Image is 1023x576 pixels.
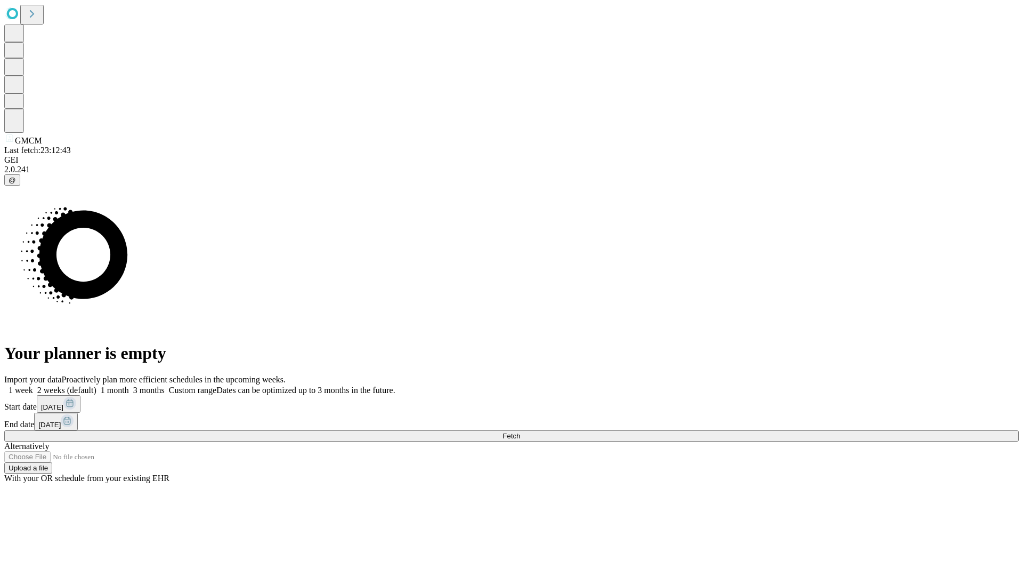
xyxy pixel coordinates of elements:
[4,430,1019,442] button: Fetch
[4,174,20,186] button: @
[41,403,63,411] span: [DATE]
[62,375,286,384] span: Proactively plan more efficient schedules in the upcoming weeks.
[15,136,42,145] span: GMCM
[38,421,61,429] span: [DATE]
[4,155,1019,165] div: GEI
[37,386,96,395] span: 2 weeks (default)
[101,386,129,395] span: 1 month
[4,375,62,384] span: Import your data
[34,413,78,430] button: [DATE]
[4,474,169,483] span: With your OR schedule from your existing EHR
[37,395,80,413] button: [DATE]
[4,462,52,474] button: Upload a file
[4,146,71,155] span: Last fetch: 23:12:43
[9,176,16,184] span: @
[4,442,49,451] span: Alternatively
[4,165,1019,174] div: 2.0.241
[169,386,216,395] span: Custom range
[4,343,1019,363] h1: Your planner is empty
[4,395,1019,413] div: Start date
[133,386,165,395] span: 3 months
[9,386,33,395] span: 1 week
[216,386,395,395] span: Dates can be optimized up to 3 months in the future.
[502,432,520,440] span: Fetch
[4,413,1019,430] div: End date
